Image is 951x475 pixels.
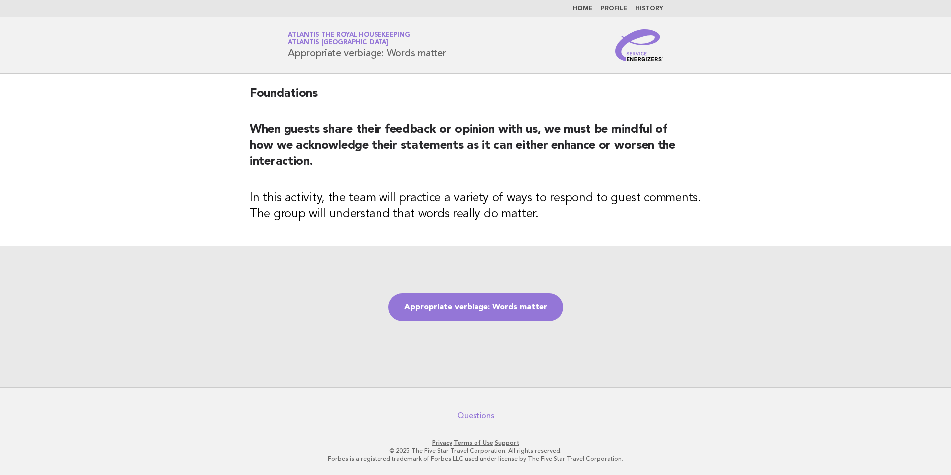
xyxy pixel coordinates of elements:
[601,6,627,12] a: Profile
[454,439,493,446] a: Terms of Use
[171,439,780,447] p: · ·
[288,32,446,58] h1: Appropriate verbiage: Words matter
[615,29,663,61] img: Service Energizers
[250,122,701,178] h2: When guests share their feedback or opinion with us, we must be mindful of how we acknowledge the...
[635,6,663,12] a: History
[250,190,701,222] h3: In this activity, the team will practice a variety of ways to respond to guest comments. The grou...
[457,411,494,421] a: Questions
[388,293,563,321] a: Appropriate verbiage: Words matter
[288,40,388,46] span: Atlantis [GEOGRAPHIC_DATA]
[432,439,452,446] a: Privacy
[573,6,593,12] a: Home
[288,32,410,46] a: Atlantis the Royal HousekeepingAtlantis [GEOGRAPHIC_DATA]
[171,455,780,463] p: Forbes is a registered trademark of Forbes LLC used under license by The Five Star Travel Corpora...
[250,86,701,110] h2: Foundations
[495,439,519,446] a: Support
[171,447,780,455] p: © 2025 The Five Star Travel Corporation. All rights reserved.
